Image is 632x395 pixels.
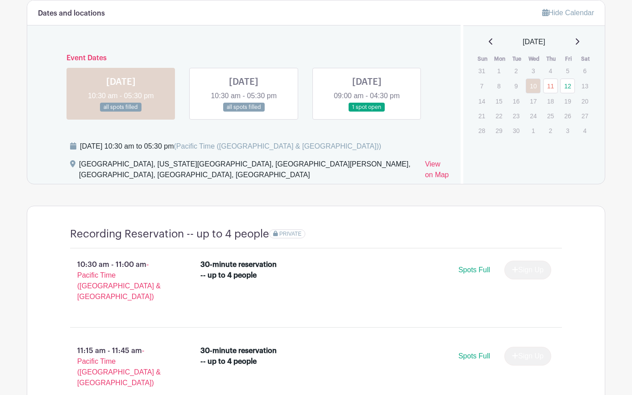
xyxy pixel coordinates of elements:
[509,94,524,108] p: 16
[491,79,506,93] p: 8
[560,124,575,137] p: 3
[578,94,592,108] p: 20
[80,141,381,152] div: [DATE] 10:30 am to 05:30 pm
[523,37,545,47] span: [DATE]
[578,79,592,93] p: 13
[491,109,506,123] p: 22
[560,94,575,108] p: 19
[474,109,489,123] p: 21
[560,79,575,93] a: 12
[491,64,506,78] p: 1
[174,142,381,150] span: (Pacific Time ([GEOGRAPHIC_DATA] & [GEOGRAPHIC_DATA]))
[508,54,526,63] th: Tue
[509,124,524,137] p: 30
[458,266,490,274] span: Spots Full
[577,54,595,63] th: Sat
[560,54,577,63] th: Fri
[200,259,278,281] div: 30-minute reservation -- up to 4 people
[474,79,489,93] p: 7
[59,54,428,62] h6: Event Dates
[491,124,506,137] p: 29
[560,64,575,78] p: 5
[578,109,592,123] p: 27
[526,94,541,108] p: 17
[474,64,489,78] p: 31
[526,64,541,78] p: 3
[543,109,558,123] p: 25
[526,109,541,123] p: 24
[526,79,541,93] a: 10
[474,94,489,108] p: 14
[526,124,541,137] p: 1
[543,94,558,108] p: 18
[458,352,490,360] span: Spots Full
[509,109,524,123] p: 23
[56,342,186,392] p: 11:15 am - 11:45 am
[525,54,543,63] th: Wed
[425,159,449,184] a: View on Map
[77,261,161,300] span: - Pacific Time ([GEOGRAPHIC_DATA] & [GEOGRAPHIC_DATA])
[77,347,161,387] span: - Pacific Time ([GEOGRAPHIC_DATA] & [GEOGRAPHIC_DATA])
[79,159,418,184] div: [GEOGRAPHIC_DATA], [US_STATE][GEOGRAPHIC_DATA], [GEOGRAPHIC_DATA][PERSON_NAME], [GEOGRAPHIC_DATA]...
[279,231,302,237] span: PRIVATE
[542,9,594,17] a: Hide Calendar
[474,54,491,63] th: Sun
[543,64,558,78] p: 4
[543,54,560,63] th: Thu
[200,345,278,367] div: 30-minute reservation -- up to 4 people
[560,109,575,123] p: 26
[509,79,524,93] p: 9
[509,64,524,78] p: 2
[578,124,592,137] p: 4
[38,9,105,18] h6: Dates and locations
[543,79,558,93] a: 11
[491,94,506,108] p: 15
[543,124,558,137] p: 2
[70,228,269,241] h4: Recording Reservation -- up to 4 people
[578,64,592,78] p: 6
[56,256,186,306] p: 10:30 am - 11:00 am
[491,54,508,63] th: Mon
[474,124,489,137] p: 28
